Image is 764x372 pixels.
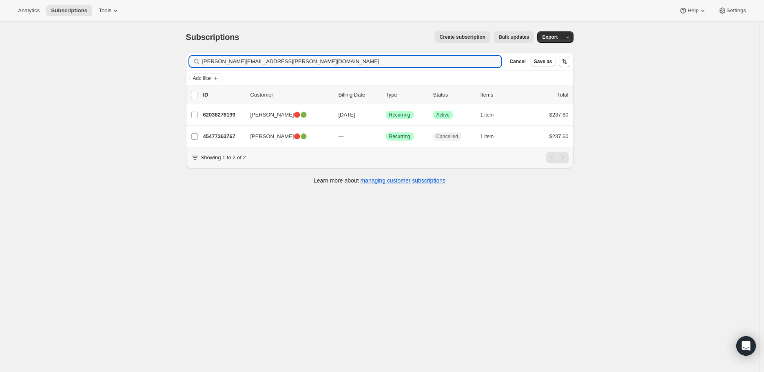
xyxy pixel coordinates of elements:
span: Create subscription [439,34,485,40]
span: Recurring [389,133,410,140]
button: 1 item [481,131,503,142]
p: Customer [250,91,332,99]
span: Cancel [509,58,525,65]
span: $237.60 [549,112,569,118]
p: Total [557,91,568,99]
button: Bulk updates [494,31,534,43]
span: Active [436,112,450,118]
button: Tools [94,5,124,16]
p: 45477363767 [203,132,244,141]
span: Subscriptions [51,7,87,14]
input: Filter subscribers [202,56,502,67]
button: 1 item [481,109,503,121]
div: 62038278199[PERSON_NAME]🔴🟢[DATE]SuccessRecurringSuccessActive1 item$237.60 [203,109,569,121]
span: Help [687,7,698,14]
button: [PERSON_NAME]🔴🟢 [246,108,327,121]
span: Save as [534,58,552,65]
p: Learn more about [314,176,445,185]
button: Settings [713,5,751,16]
button: Analytics [13,5,44,16]
button: Save as [531,57,556,66]
p: Showing 1 to 2 of 2 [201,154,246,162]
button: [PERSON_NAME]🔴🟢 [246,130,327,143]
div: Type [386,91,427,99]
div: Open Intercom Messenger [736,336,756,356]
span: Cancelled [436,133,458,140]
button: Add filter [189,73,222,83]
nav: Pagination [546,152,569,163]
span: --- [339,133,344,139]
span: [PERSON_NAME]🔴🟢 [250,111,307,119]
a: managing customer subscriptions [360,177,445,184]
button: Export [537,31,562,43]
span: Export [542,34,558,40]
span: 1 item [481,112,494,118]
span: Add filter [193,75,212,81]
p: Status [433,91,474,99]
div: 45477363767[PERSON_NAME]🔴🟢---SuccessRecurringCancelled1 item$237.60 [203,131,569,142]
span: 1 item [481,133,494,140]
span: Tools [99,7,111,14]
button: Create subscription [434,31,490,43]
p: 62038278199 [203,111,244,119]
span: Analytics [18,7,40,14]
span: Bulk updates [498,34,529,40]
button: Sort the results [559,56,570,67]
p: ID [203,91,244,99]
p: Billing Date [339,91,379,99]
div: IDCustomerBilling DateTypeStatusItemsTotal [203,91,569,99]
button: Cancel [506,57,529,66]
div: Items [481,91,521,99]
span: Subscriptions [186,33,239,42]
span: [PERSON_NAME]🔴🟢 [250,132,307,141]
span: $237.60 [549,133,569,139]
span: Settings [726,7,746,14]
button: Subscriptions [46,5,92,16]
button: Help [674,5,711,16]
span: Recurring [389,112,410,118]
span: [DATE] [339,112,355,118]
